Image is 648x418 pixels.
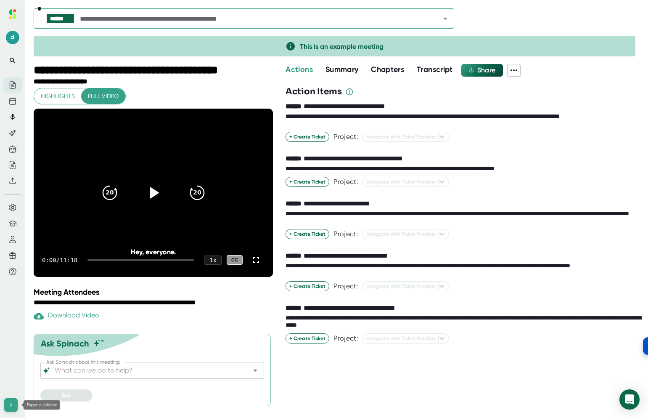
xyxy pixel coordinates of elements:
[300,43,384,51] span: This is an example meeting
[53,365,237,376] input: What can we do to help?
[81,88,125,104] button: Full video
[371,65,404,74] span: Chapters
[286,132,329,142] button: + Create Ticket
[362,177,449,187] button: Integrate with Ticket Provider
[366,178,445,186] span: Integrate with Ticket Provider
[362,333,449,343] button: Integrate with Ticket Provider
[88,91,119,101] span: Full video
[3,53,22,68] button: Search notes (Ctrl + K)
[366,230,445,238] span: Integrate with Ticket Provider
[6,31,19,44] span: Profile
[366,133,445,141] span: Integrate with Ticket Provider
[34,311,99,321] div: Paid feature
[333,230,358,238] div: Project:
[3,216,22,231] button: Tutorials
[417,65,453,74] span: Transcript
[289,335,325,342] span: + Create Ticket
[42,257,77,264] div: 0:00 / 11:18
[286,333,329,343] button: + Create Ticket
[366,282,445,290] span: Integrate with Ticket Provider
[366,335,445,342] span: Integrate with Ticket Provider
[41,91,75,101] span: Highlights
[417,64,453,75] button: Transcript
[227,255,243,265] div: CC
[3,77,22,93] button: Meeting History
[249,365,261,376] button: Open
[3,200,22,215] button: Settings
[289,133,325,141] span: + Create Ticket
[286,229,329,239] button: + Create Ticket
[286,177,329,187] button: + Create Ticket
[477,66,496,74] span: Share
[325,64,358,75] button: Summary
[3,248,22,263] button: Referrals
[3,157,22,173] button: Drafts
[289,282,325,290] span: + Create Ticket
[286,65,312,74] span: Actions
[41,338,89,349] div: Ask Spinach
[333,133,358,141] div: Project:
[333,282,358,290] div: Project:
[3,93,22,109] button: Future Meetings
[439,13,451,24] button: Open
[362,281,449,291] button: Integrate with Ticket Provider
[325,65,358,74] span: Summary
[289,178,325,186] span: + Create Ticket
[619,389,640,410] div: Open Intercom Messenger
[371,64,404,75] button: Chapters
[3,232,22,247] button: Account
[34,288,275,297] div: Meeting Attendees
[333,178,358,186] div: Project:
[362,229,449,239] button: Integrate with Ticket Provider
[286,64,312,75] button: Actions
[204,256,222,265] div: 1 x
[58,248,249,256] div: Hey, everyone.
[461,64,503,77] button: Share
[40,389,92,402] button: Ask
[61,392,71,399] span: Ask
[289,230,325,238] span: + Create Ticket
[3,109,22,125] button: Quick Record
[3,173,22,189] button: Upload
[3,125,22,141] button: Ask Spinach
[3,141,22,157] button: Agents
[3,264,22,279] button: Help Center
[362,132,449,142] button: Integrate with Ticket Provider
[34,88,82,104] button: Highlights
[286,85,342,98] h3: Action Items
[286,281,329,291] button: + Create Ticket
[333,334,358,343] div: Project:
